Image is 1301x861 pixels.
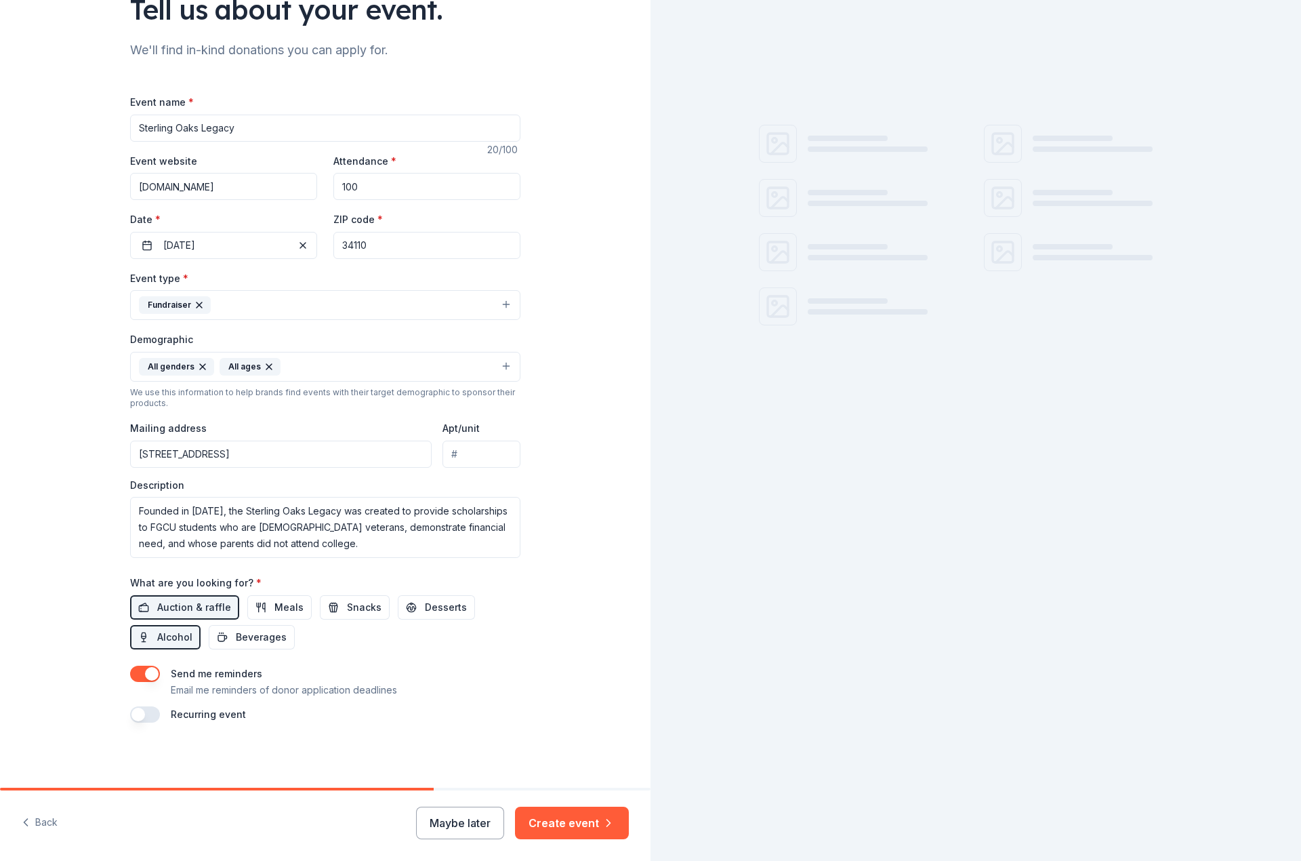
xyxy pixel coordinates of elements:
div: Fundraiser [139,296,211,314]
span: Desserts [425,599,467,616]
div: We use this information to help brands find events with their target demographic to sponsor their... [130,387,520,409]
input: # [442,441,520,468]
label: Event website [130,155,197,168]
button: Meals [247,595,312,620]
button: Back [22,809,58,837]
p: Email me reminders of donor application deadlines [171,682,397,698]
button: Fundraiser [130,290,520,320]
button: All gendersAll ages [130,352,520,382]
span: Beverages [236,629,287,645]
button: Auction & raffle [130,595,239,620]
input: 12345 (U.S. only) [333,232,520,259]
div: 20 /100 [487,142,520,158]
label: What are you looking for? [130,576,262,590]
input: Enter a US address [130,441,432,468]
input: https://www... [130,173,317,200]
label: Event type [130,272,188,285]
div: All ages [220,358,281,376]
label: Send me reminders [171,668,262,679]
div: All genders [139,358,214,376]
button: Create event [515,807,629,839]
button: Desserts [398,595,475,620]
label: Event name [130,96,194,109]
span: Snacks [347,599,381,616]
button: Maybe later [416,807,504,839]
button: Beverages [209,625,295,649]
button: Alcohol [130,625,201,649]
input: Spring Fundraiser [130,115,520,142]
button: Snacks [320,595,390,620]
span: Meals [274,599,304,616]
label: Recurring event [171,708,246,720]
label: Mailing address [130,422,207,435]
textarea: Founded in [DATE], the Sterling Oaks Legacy was created to provide scholarships to FGCU students ... [130,497,520,558]
button: [DATE] [130,232,317,259]
label: Date [130,213,317,226]
label: ZIP code [333,213,383,226]
label: Apt/unit [442,422,480,435]
span: Auction & raffle [157,599,231,616]
span: Alcohol [157,629,192,645]
label: Attendance [333,155,396,168]
label: Demographic [130,333,193,346]
label: Description [130,479,184,492]
input: 20 [333,173,520,200]
div: We'll find in-kind donations you can apply for. [130,39,520,61]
